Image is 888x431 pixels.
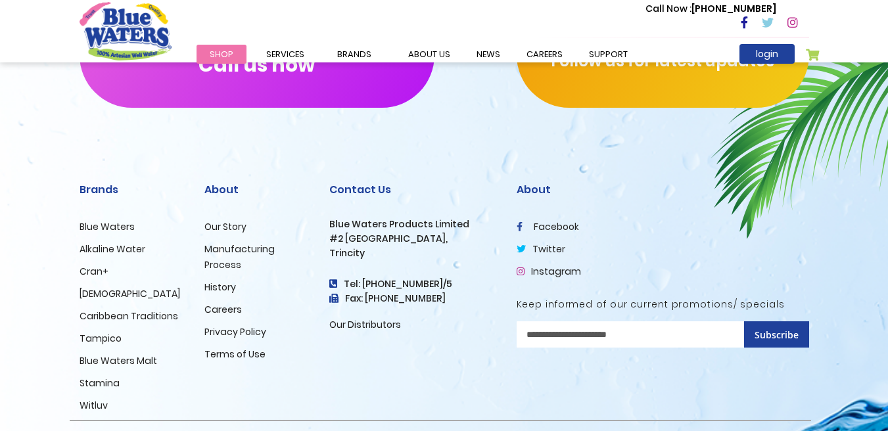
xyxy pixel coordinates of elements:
a: login [739,44,795,64]
a: Alkaline Water [80,242,145,256]
a: Blue Waters Malt [80,354,157,367]
a: about us [395,45,463,64]
h2: Contact Us [329,183,497,196]
h2: About [204,183,310,196]
a: facebook [517,220,579,233]
a: Blue Waters [80,220,135,233]
a: support [576,45,641,64]
span: Brands [337,48,371,60]
h2: About [517,183,809,196]
span: Shop [210,48,233,60]
a: Witluv [80,399,108,412]
a: careers [513,45,576,64]
a: twitter [517,242,565,256]
a: Careers [204,303,242,316]
span: Call us now [199,61,315,68]
h3: Trincity [329,248,497,259]
a: Our Distributors [329,318,401,331]
a: Instagram [517,265,581,278]
a: [DEMOGRAPHIC_DATA] [80,287,180,300]
span: Call Now : [645,2,691,15]
span: Subscribe [755,329,799,341]
a: store logo [80,2,172,60]
a: Privacy Policy [204,325,266,338]
h4: Tel: [PHONE_NUMBER]/5 [329,279,497,290]
h3: Fax: [PHONE_NUMBER] [329,293,497,304]
a: History [204,281,236,294]
button: Subscribe [744,321,809,348]
p: [PHONE_NUMBER] [645,2,776,16]
a: Tampico [80,332,122,345]
h3: Blue Waters Products Limited [329,219,497,230]
a: News [463,45,513,64]
h3: #2 [GEOGRAPHIC_DATA], [329,233,497,244]
a: Our Story [204,220,246,233]
h2: Brands [80,183,185,196]
span: Services [266,48,304,60]
a: Terms of Use [204,348,266,361]
a: Cran+ [80,265,108,278]
a: Stamina [80,376,120,390]
a: Caribbean Traditions [80,309,178,323]
a: Manufacturing Process [204,242,275,271]
h5: Keep informed of our current promotions/ specials [517,299,809,310]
